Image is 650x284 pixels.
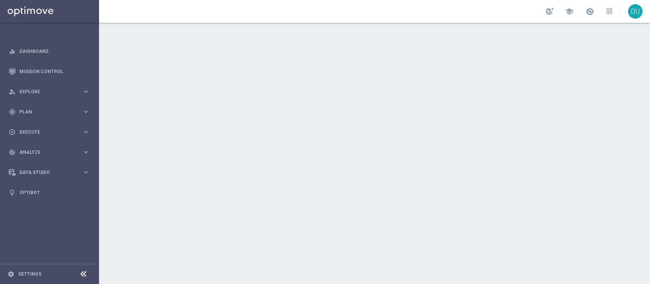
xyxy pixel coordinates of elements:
div: Dashboard [9,41,89,61]
button: Mission Control [8,69,90,75]
i: person_search [9,88,16,95]
button: gps_fixed Plan keyboard_arrow_right [8,109,90,115]
i: keyboard_arrow_right [82,169,89,176]
span: Plan [19,110,82,114]
button: Data Studio keyboard_arrow_right [8,169,90,176]
a: Dashboard [19,41,89,61]
a: Settings [18,272,42,276]
i: keyboard_arrow_right [82,148,89,156]
i: track_changes [9,149,16,156]
i: keyboard_arrow_right [82,108,89,115]
button: person_search Explore keyboard_arrow_right [8,89,90,95]
button: track_changes Analyze keyboard_arrow_right [8,149,90,155]
div: Analyze [9,149,82,156]
div: Optibot [9,182,89,203]
div: Plan [9,108,82,115]
a: Mission Control [19,61,89,81]
span: school [565,7,573,16]
i: play_circle_outline [9,129,16,136]
button: lightbulb Optibot [8,190,90,196]
i: keyboard_arrow_right [82,88,89,95]
div: Explore [9,88,82,95]
i: gps_fixed [9,108,16,115]
div: OU [628,4,642,19]
div: Execute [9,129,82,136]
button: equalizer Dashboard [8,48,90,54]
i: lightbulb [9,189,16,196]
span: Analyze [19,150,82,155]
div: Mission Control [9,61,89,81]
div: Data Studio [9,169,82,176]
span: Explore [19,89,82,94]
button: play_circle_outline Execute keyboard_arrow_right [8,129,90,135]
a: Optibot [19,182,89,203]
span: Execute [19,130,82,134]
i: equalizer [9,48,16,55]
i: settings [8,271,14,278]
i: keyboard_arrow_right [82,128,89,136]
span: Data Studio [19,170,82,175]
